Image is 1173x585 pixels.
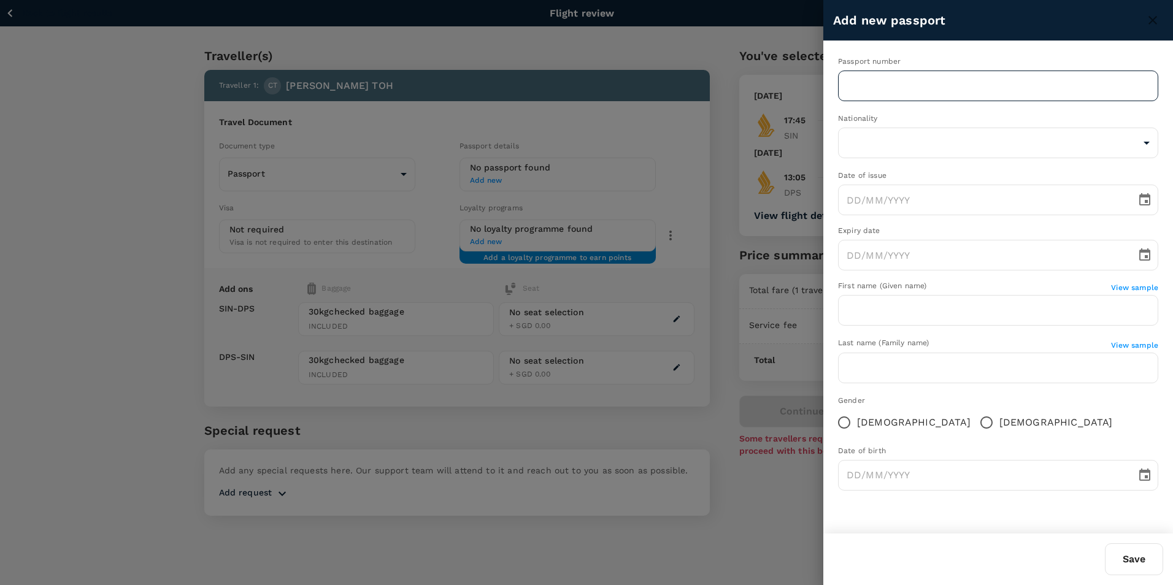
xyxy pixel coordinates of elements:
[838,460,1128,491] input: DD/MM/YYYY
[838,113,1158,125] div: Nationality
[838,128,1158,158] div: ​
[838,395,1158,407] div: Gender
[1105,543,1163,575] button: Save
[838,445,1158,457] div: Date of birth
[838,225,1158,237] div: Expiry date
[1133,188,1157,212] button: Choose date
[1133,463,1157,487] button: Choose date
[1111,283,1158,292] span: View sample
[833,10,1142,30] h6: Add new passport
[1142,10,1163,31] button: close
[1133,243,1157,267] button: Choose date
[838,170,1158,182] div: Date of issue
[838,56,1158,68] div: Passport number
[838,337,1111,350] div: Last name (Family name)
[857,415,971,430] span: [DEMOGRAPHIC_DATA]
[1111,341,1158,350] span: View sample
[999,415,1113,430] span: [DEMOGRAPHIC_DATA]
[838,185,1128,215] input: DD/MM/YYYY
[838,240,1128,270] input: DD/MM/YYYY
[838,280,1111,292] div: First name (Given name)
